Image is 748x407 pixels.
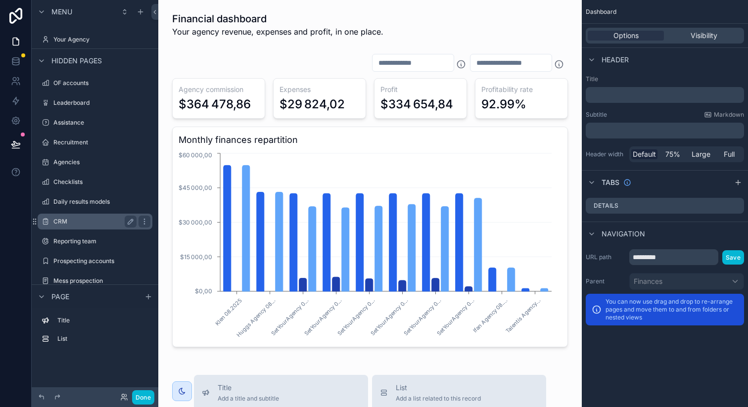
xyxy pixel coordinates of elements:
[594,202,618,210] label: Details
[38,194,152,210] a: Daily results models
[691,31,717,41] span: Visibility
[602,55,629,65] span: Header
[724,149,735,159] span: Full
[586,8,616,16] span: Dashboard
[633,149,656,159] span: Default
[53,277,150,285] label: Mess prospection
[53,158,150,166] label: Agencies
[53,79,150,87] label: OF accounts
[57,335,148,343] label: List
[722,250,744,265] button: Save
[53,119,150,127] label: Assistance
[38,174,152,190] a: Checklists
[51,292,69,302] span: Page
[53,237,150,245] label: Reporting team
[396,383,481,393] span: List
[53,198,150,206] label: Daily results models
[132,390,154,405] button: Done
[586,111,607,119] label: Subtitle
[602,178,619,187] span: Tabs
[665,149,680,159] span: 75%
[586,253,625,261] label: URL path
[51,56,102,66] span: Hidden pages
[634,276,662,286] span: Finances
[53,218,133,226] label: CRM
[53,99,150,107] label: Leaderboard
[714,111,744,119] span: Markdown
[38,75,152,91] a: OF accounts
[613,31,639,41] span: Options
[38,214,152,229] a: CRM
[606,298,738,321] p: You can now use drag and drop to re-arrange pages and move them to and from folders or nested views
[704,111,744,119] a: Markdown
[586,123,744,138] div: scrollable content
[38,154,152,170] a: Agencies
[53,36,150,44] label: Your Agency
[38,233,152,249] a: Reporting team
[38,273,152,289] a: Mess prospection
[38,32,152,47] a: Your Agency
[602,229,645,239] span: Navigation
[38,115,152,131] a: Assistance
[218,383,279,393] span: Title
[586,75,744,83] label: Title
[53,178,150,186] label: Checklists
[586,277,625,285] label: Parent
[51,7,72,17] span: Menu
[57,317,148,324] label: Title
[32,308,158,357] div: scrollable content
[53,257,150,265] label: Prospecting accounts
[396,395,481,403] span: Add a list related to this record
[692,149,710,159] span: Large
[218,395,279,403] span: Add a title and subtitle
[38,135,152,150] a: Recruitment
[38,253,152,269] a: Prospecting accounts
[586,87,744,103] div: scrollable content
[53,138,150,146] label: Recruitment
[38,95,152,111] a: Leaderboard
[629,273,744,290] button: Finances
[586,150,625,158] label: Header width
